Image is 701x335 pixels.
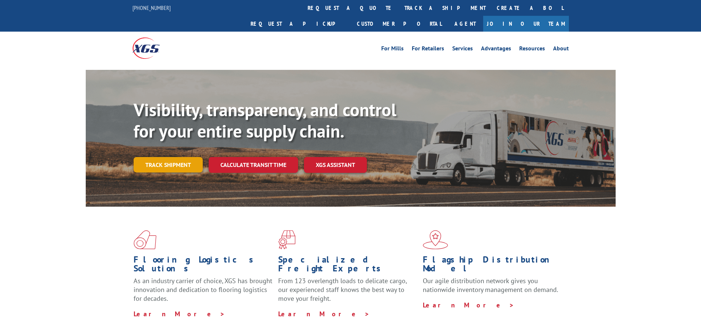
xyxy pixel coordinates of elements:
[134,277,272,303] span: As an industry carrier of choice, XGS has brought innovation and dedication to flooring logistics...
[278,277,417,309] p: From 123 overlength loads to delicate cargo, our experienced staff knows the best way to move you...
[132,4,171,11] a: [PHONE_NUMBER]
[245,16,351,32] a: Request a pickup
[423,277,558,294] span: Our agile distribution network gives you nationwide inventory management on demand.
[278,230,295,249] img: xgs-icon-focused-on-flooring-red
[209,157,298,173] a: Calculate transit time
[278,310,370,318] a: Learn More >
[134,98,396,142] b: Visibility, transparency, and control for your entire supply chain.
[447,16,483,32] a: Agent
[134,255,273,277] h1: Flooring Logistics Solutions
[553,46,569,54] a: About
[519,46,545,54] a: Resources
[134,310,225,318] a: Learn More >
[304,157,367,173] a: XGS ASSISTANT
[351,16,447,32] a: Customer Portal
[481,46,511,54] a: Advantages
[423,230,448,249] img: xgs-icon-flagship-distribution-model-red
[134,230,156,249] img: xgs-icon-total-supply-chain-intelligence-red
[412,46,444,54] a: For Retailers
[423,255,562,277] h1: Flagship Distribution Model
[423,301,514,309] a: Learn More >
[381,46,404,54] a: For Mills
[134,157,203,172] a: Track shipment
[452,46,473,54] a: Services
[278,255,417,277] h1: Specialized Freight Experts
[483,16,569,32] a: Join Our Team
